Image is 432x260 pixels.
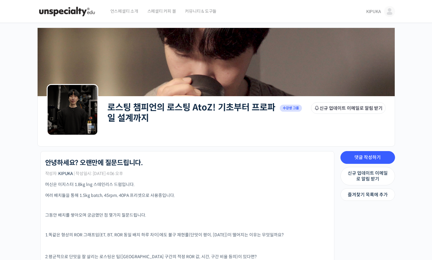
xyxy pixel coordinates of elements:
[45,192,330,199] p: 여러 배치들을 통해 1.5kg batch, 45rpm, 40PA 프리셋으로 사용중입니다.
[340,151,395,164] a: 댓글 작성하기
[228,232,284,238] span: 이 떨어지는 이유는 무엇일까요?
[45,232,330,238] p: 1.
[311,102,386,114] button: 신규 업데이트 이메일로 알림 받기
[49,232,190,238] span: 똑같은 형상의 ROR 그래프임(ET, BT, ROR 동일 배치 하루 차이)에도 불구 재현률(
[190,232,228,238] span: 단맛이 평이, [DATE])
[120,254,238,259] span: ([GEOGRAPHIC_DATA] 구간의 적정 ROR 값, 시간, 구간 비율 등의)
[366,9,381,14] span: KIPUKA
[107,102,275,123] a: 로스팅 챔피언의 로스팅 AtoZ! 기초부터 프로파일 설계까지
[45,181,330,188] p: 머신은 이지스터 1.8kg lng 스테인리스 드럼입니다.
[58,171,73,176] a: KIPUKA
[45,212,330,218] p: 그동안 배치를 쌓아오며 궁금했던 점 몇가지 질문드립니다.
[47,84,98,136] img: Group logo of 로스팅 챔피언의 로스팅 AtoZ! 기초부터 프로파일 설계까지
[45,254,330,260] p: 2.
[340,167,395,185] a: 신규 업데이트 이메일로 알림 받기
[49,254,120,259] span: 평균적으로 단맛을 잘 살리는 로스팅은 팁
[340,188,395,201] a: 즐겨찾기 목록에 추가
[280,105,302,112] span: 수강생 그룹
[238,254,257,259] span: 이 있다면?
[45,159,143,167] h1: 안녕하세요? 오랜만에 질문드립니다.
[45,171,123,176] span: 작성자: | 작성일시: [DATE] 4:06 오후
